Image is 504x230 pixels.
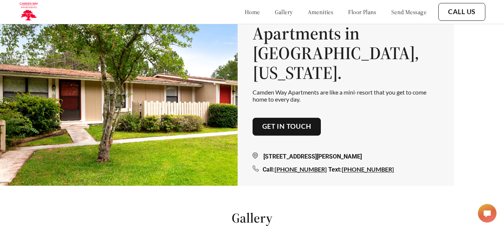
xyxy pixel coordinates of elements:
[391,8,426,16] a: send message
[19,2,38,22] img: Company logo
[308,8,334,16] a: amenities
[245,8,260,16] a: home
[262,123,312,131] a: Get in touch
[328,166,342,173] span: Text:
[275,166,327,173] a: [PHONE_NUMBER]
[348,8,376,16] a: floor plans
[253,4,439,83] h1: [GEOGRAPHIC_DATA]: Apartments in [GEOGRAPHIC_DATA], [US_STATE].
[253,152,439,161] div: [STREET_ADDRESS][PERSON_NAME]
[438,3,485,21] button: Call Us
[253,89,439,103] p: Camden Way Apartments are like a mini-resort that you get to come home to every day.
[342,166,394,173] a: [PHONE_NUMBER]
[253,118,321,136] button: Get in touch
[263,166,275,173] span: Call:
[448,8,476,16] a: Call Us
[275,8,293,16] a: gallery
